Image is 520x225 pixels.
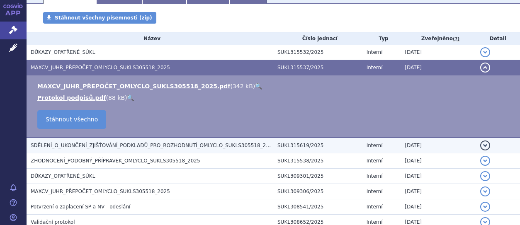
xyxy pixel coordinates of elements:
th: Detail [476,32,520,45]
button: detail [480,47,490,57]
button: detail [480,186,490,196]
td: [DATE] [401,45,476,60]
a: Stáhnout všechno [37,110,106,129]
th: Typ [362,32,401,45]
span: Validační protokol [31,219,75,225]
li: ( ) [37,94,512,102]
td: SUKL315538/2025 [273,153,362,169]
td: [DATE] [401,138,476,153]
a: 🔍 [255,83,262,90]
button: detail [480,202,490,212]
td: SUKL315619/2025 [273,138,362,153]
span: ZHODNOCENÍ_PODOBNÝ_PŘÍPRAVEK_OMLYCLO_SUKLS305518_2025 [31,158,200,164]
span: Interní [367,158,383,164]
button: detail [480,63,490,73]
span: Interní [367,219,383,225]
button: detail [480,171,490,181]
td: [DATE] [401,60,476,75]
a: Protokol podpisů.pdf [37,94,106,101]
button: detail [480,140,490,150]
span: Interní [367,49,383,55]
a: MAXCV_JUHR_PŘEPOČET_OMLYCLO_SUKLS305518_2025.pdf [37,83,230,90]
span: Interní [367,204,383,210]
td: [DATE] [401,199,476,215]
span: Stáhnout všechny písemnosti (zip) [55,15,152,21]
span: 88 kB [108,94,125,101]
th: Zveřejněno [401,32,476,45]
th: Název [27,32,273,45]
span: Potvrzení o zaplacení SP a NV - odeslání [31,204,130,210]
span: MAXCV_JUHR_PŘEPOČET_OMLYCLO_SUKLS305518_2025 [31,65,170,70]
td: SUKL308541/2025 [273,199,362,215]
td: SUKL315537/2025 [273,60,362,75]
span: MAXCV_JUHR_PŘEPOČET_OMLYCLO_SUKLS305518_2025 [31,189,170,194]
td: SUKL309301/2025 [273,169,362,184]
span: Interní [367,173,383,179]
span: Interní [367,143,383,148]
td: SUKL315532/2025 [273,45,362,60]
td: [DATE] [401,153,476,169]
span: SDĚLENÍ_O_UKONČENÍ_ZJIŠŤOVÁNÍ_PODKLADŮ_PRO_ROZHODNUTÍ_OMLYCLO_SUKLS305518_2025 [31,143,275,148]
td: SUKL309306/2025 [273,184,362,199]
a: 🔍 [127,94,134,101]
td: [DATE] [401,184,476,199]
span: 342 kB [233,83,253,90]
li: ( ) [37,82,512,90]
td: [DATE] [401,169,476,184]
span: Interní [367,65,383,70]
a: Stáhnout všechny písemnosti (zip) [43,12,156,24]
span: Interní [367,189,383,194]
th: Číslo jednací [273,32,362,45]
abbr: (?) [453,36,459,42]
button: detail [480,156,490,166]
span: DŮKAZY_OPATŘENÉ_SÚKL [31,49,95,55]
span: DŮKAZY_OPATŘENÉ_SÚKL [31,173,95,179]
